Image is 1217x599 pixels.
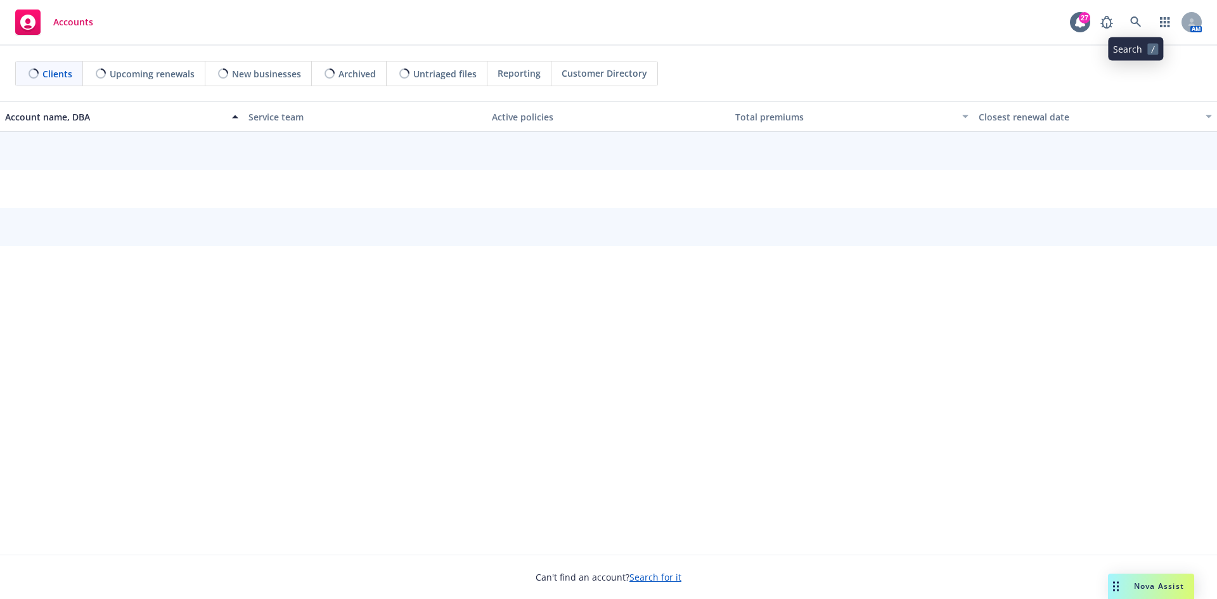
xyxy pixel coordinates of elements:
a: Accounts [10,4,98,40]
a: Report a Bug [1094,10,1119,35]
span: Customer Directory [562,67,647,80]
div: 27 [1079,12,1090,23]
span: Archived [338,67,376,81]
div: Drag to move [1108,574,1124,599]
span: Nova Assist [1134,581,1184,591]
button: Closest renewal date [974,101,1217,132]
span: Reporting [498,67,541,80]
a: Search for it [629,571,681,583]
button: Active policies [487,101,730,132]
div: Active policies [492,110,725,124]
div: Total premiums [735,110,955,124]
button: Nova Assist [1108,574,1194,599]
span: New businesses [232,67,301,81]
div: Service team [248,110,482,124]
button: Service team [243,101,487,132]
div: Account name, DBA [5,110,224,124]
div: Closest renewal date [979,110,1198,124]
span: Clients [42,67,72,81]
a: Switch app [1152,10,1178,35]
span: Upcoming renewals [110,67,195,81]
span: Can't find an account? [536,570,681,584]
button: Total premiums [730,101,974,132]
span: Accounts [53,17,93,27]
span: Untriaged files [413,67,477,81]
a: Search [1123,10,1149,35]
